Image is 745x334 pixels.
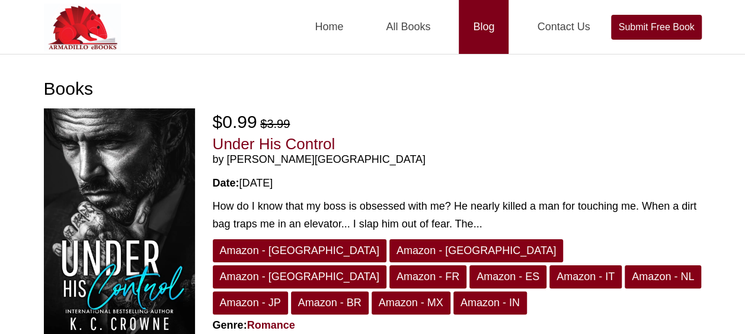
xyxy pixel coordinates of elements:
a: Amazon - BR [291,291,369,314]
a: Amazon - FR [389,265,466,288]
a: Romance [247,319,295,331]
a: Amazon - [GEOGRAPHIC_DATA] [213,265,386,288]
a: Amazon - NL [625,265,701,288]
a: Amazon - IT [549,265,622,288]
a: Submit Free Book [611,15,701,40]
div: [DATE] [213,175,702,191]
span: $0.99 [213,112,257,131]
a: Amazon - ES [469,265,546,288]
a: Amazon - JP [213,291,288,314]
strong: Genre: [213,319,295,331]
h1: Books [44,78,702,99]
a: Amazon - MX [372,291,450,314]
span: by [PERSON_NAME][GEOGRAPHIC_DATA] [213,153,702,166]
strong: Date: [213,177,239,189]
div: How do I know that my boss is obsessed with me? He nearly killed a man for touching me. When a di... [213,197,702,233]
a: Under His Control [213,135,335,153]
img: Armadilloebooks [44,4,121,51]
del: $3.99 [260,117,290,130]
a: Amazon - [GEOGRAPHIC_DATA] [389,239,563,262]
a: Amazon - [GEOGRAPHIC_DATA] [213,239,386,262]
a: Amazon - IN [453,291,527,314]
